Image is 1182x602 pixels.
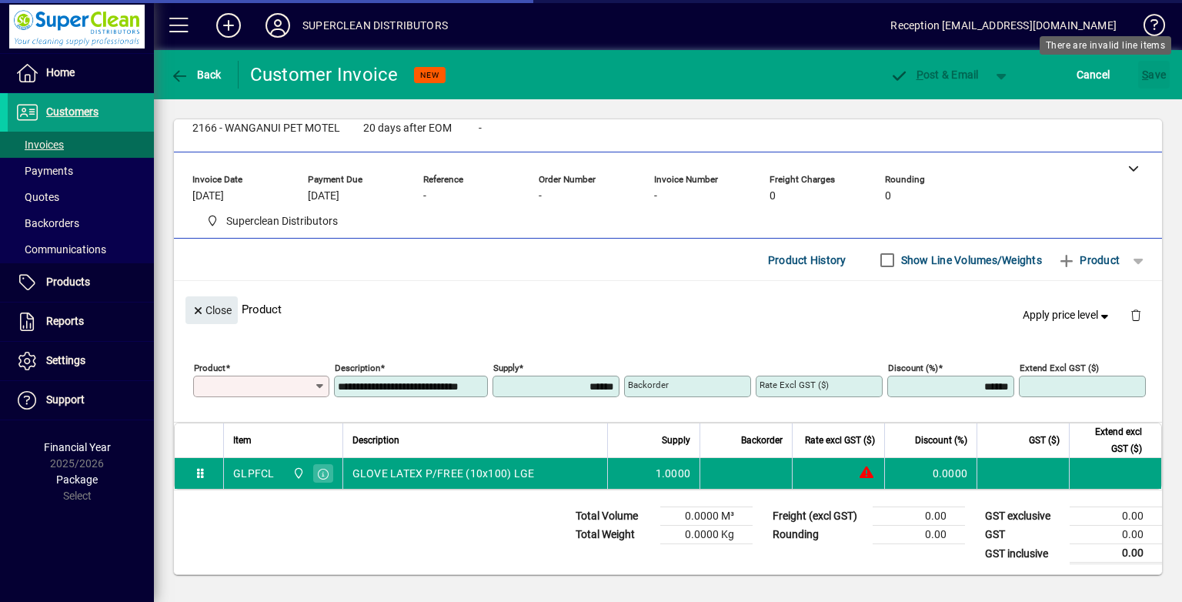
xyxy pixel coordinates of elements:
[873,526,965,544] td: 0.00
[628,380,669,390] mat-label: Backorder
[741,432,783,449] span: Backorder
[1142,69,1148,81] span: S
[46,393,85,406] span: Support
[654,190,657,202] span: -
[1138,61,1170,89] button: Save
[660,526,753,544] td: 0.0000 Kg
[250,62,399,87] div: Customer Invoice
[656,466,691,481] span: 1.0000
[888,363,938,373] mat-label: Discount (%)
[884,458,977,489] td: 0.0000
[15,243,106,256] span: Communications
[1029,432,1060,449] span: GST ($)
[420,70,439,80] span: NEW
[1070,544,1162,564] td: 0.00
[363,122,452,135] span: 20 days after EOM
[768,248,846,273] span: Product History
[352,466,535,481] span: GLOVE LATEX P/FREE (10x100) LGE
[568,507,660,526] td: Total Volume
[873,507,965,526] td: 0.00
[8,184,154,210] a: Quotes
[56,473,98,486] span: Package
[192,298,232,323] span: Close
[46,315,84,327] span: Reports
[185,296,238,324] button: Close
[233,466,275,481] div: GLPFCL
[765,526,873,544] td: Rounding
[8,158,154,184] a: Payments
[233,432,252,449] span: Item
[770,190,776,202] span: 0
[46,354,85,366] span: Settings
[308,190,339,202] span: [DATE]
[166,61,225,89] button: Back
[46,105,98,118] span: Customers
[192,190,224,202] span: [DATE]
[977,507,1070,526] td: GST exclusive
[44,441,111,453] span: Financial Year
[200,212,344,231] span: Superclean Distributors
[8,236,154,263] a: Communications
[8,303,154,341] a: Reports
[302,13,448,38] div: SUPERCLEAN DISTRIBUTORS
[1142,62,1166,87] span: ave
[1050,246,1127,274] button: Product
[352,432,399,449] span: Description
[1079,423,1142,457] span: Extend excl GST ($)
[170,69,222,81] span: Back
[493,363,519,373] mat-label: Supply
[8,210,154,236] a: Backorders
[1132,3,1163,53] a: Knowledge Base
[977,526,1070,544] td: GST
[1077,62,1110,87] span: Cancel
[1017,302,1118,329] button: Apply price level
[335,363,380,373] mat-label: Description
[46,276,90,288] span: Products
[15,165,73,177] span: Payments
[882,61,987,89] button: Post & Email
[1117,296,1154,333] button: Delete
[762,246,853,274] button: Product History
[182,303,242,316] app-page-header-button: Close
[154,61,239,89] app-page-header-button: Back
[765,507,873,526] td: Freight (excl GST)
[977,544,1070,564] td: GST inclusive
[568,526,660,544] td: Total Weight
[194,363,225,373] mat-label: Product
[8,342,154,380] a: Settings
[1057,248,1120,273] span: Product
[226,213,338,229] span: Superclean Distributors
[662,432,690,449] span: Supply
[898,253,1042,268] label: Show Line Volumes/Weights
[805,432,875,449] span: Rate excl GST ($)
[15,217,79,229] span: Backorders
[8,132,154,158] a: Invoices
[1070,507,1162,526] td: 0.00
[8,54,154,92] a: Home
[660,507,753,526] td: 0.0000 M³
[917,69,923,81] span: P
[915,432,967,449] span: Discount (%)
[539,190,542,202] span: -
[46,66,75,79] span: Home
[1020,363,1099,373] mat-label: Extend excl GST ($)
[479,122,482,135] span: -
[15,191,59,203] span: Quotes
[1023,307,1112,323] span: Apply price level
[253,12,302,39] button: Profile
[204,12,253,39] button: Add
[1070,526,1162,544] td: 0.00
[1117,308,1154,322] app-page-header-button: Delete
[890,69,979,81] span: ost & Email
[192,122,340,135] span: 2166 - WANGANUI PET MOTEL
[174,281,1162,337] div: Product
[289,465,306,482] span: Superclean Distributors
[890,13,1117,38] div: Reception [EMAIL_ADDRESS][DOMAIN_NAME]
[15,139,64,151] span: Invoices
[760,380,829,390] mat-label: Rate excl GST ($)
[1040,36,1171,55] div: There are invalid line items
[8,263,154,302] a: Products
[8,381,154,420] a: Support
[423,190,426,202] span: -
[1073,61,1114,89] button: Cancel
